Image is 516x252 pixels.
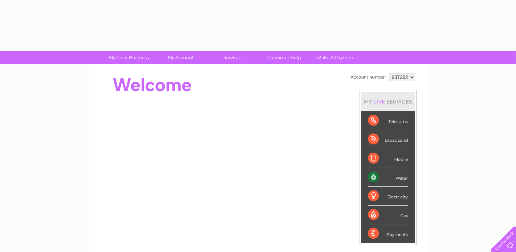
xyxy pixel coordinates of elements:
[368,206,408,224] div: Gas
[361,92,415,111] div: MY SERVICES
[368,149,408,168] div: Mobile
[368,111,408,130] div: Telecoms
[308,51,364,64] a: Make A Payment
[372,98,386,105] div: LIVE
[368,187,408,206] div: Electricity
[204,51,261,64] a: Services
[368,224,408,243] div: Payments
[349,71,388,83] td: Account number
[101,51,157,64] a: My Clear Business
[256,51,312,64] a: Customer Help
[368,168,408,187] div: Water
[152,51,209,64] a: My Account
[368,130,408,149] div: Broadband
